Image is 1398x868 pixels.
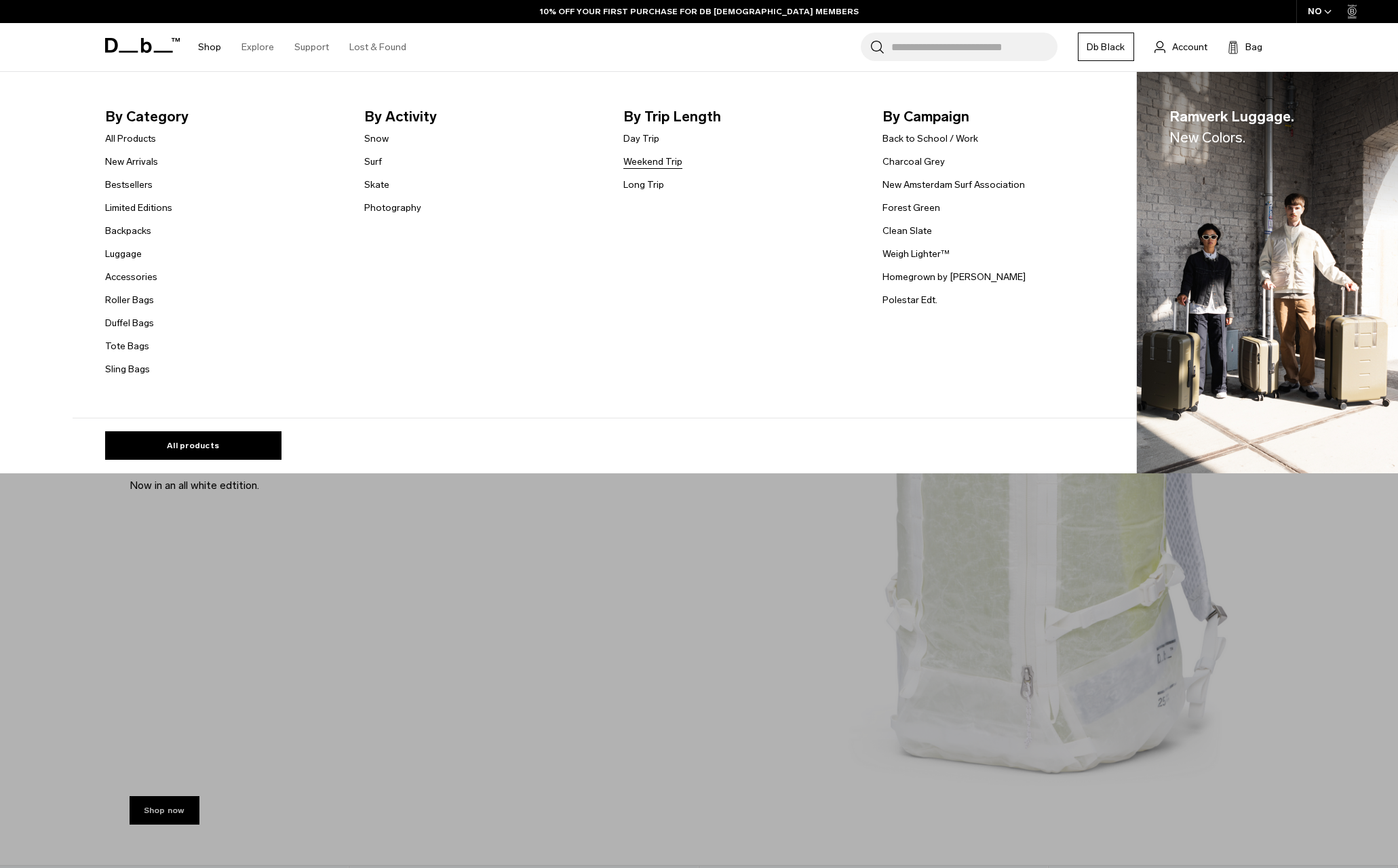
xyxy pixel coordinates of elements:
a: New Arrivals [105,155,158,169]
a: Backpacks [105,224,151,238]
span: Bag [1245,40,1262,54]
a: Photography [364,201,421,215]
a: Limited Editions [105,201,172,215]
a: Luggage [105,247,142,261]
a: Snow [364,132,389,146]
a: Charcoal Grey [882,155,945,169]
a: Polestar Edt. [882,293,937,307]
a: Skate [364,178,389,192]
a: Bestsellers [105,178,153,192]
a: Explore [241,23,274,71]
a: Forest Green [882,201,940,215]
a: Accessories [105,270,157,284]
span: Ramverk Luggage. [1169,106,1294,149]
a: Homegrown by [PERSON_NAME] [882,270,1026,284]
a: Sling Bags [105,362,150,376]
span: By Trip Length [623,106,861,127]
a: Ramverk Luggage.New Colors. Db [1137,72,1398,474]
span: By Category [105,106,343,127]
a: Duffel Bags [105,316,154,330]
a: Day Trip [623,132,659,146]
a: All products [105,431,281,460]
a: Lost & Found [349,23,406,71]
span: By Activity [364,106,602,127]
a: New Amsterdam Surf Association [882,178,1025,192]
a: Tote Bags [105,339,149,353]
a: Weigh Lighter™ [882,247,950,261]
a: 10% OFF YOUR FIRST PURCHASE FOR DB [DEMOGRAPHIC_DATA] MEMBERS [540,5,859,18]
a: All Products [105,132,156,146]
a: Surf [364,155,382,169]
a: Clean Slate [882,224,932,238]
span: Account [1172,40,1207,54]
a: Long Trip [623,178,664,192]
nav: Main Navigation [188,23,416,71]
span: New Colors. [1169,129,1245,146]
a: Account [1154,39,1207,55]
img: Db [1137,72,1398,474]
a: Back to School / Work [882,132,978,146]
a: Shop [198,23,221,71]
button: Bag [1228,39,1262,55]
a: Roller Bags [105,293,154,307]
a: Weekend Trip [623,155,682,169]
span: By Campaign [882,106,1120,127]
a: Support [294,23,329,71]
a: Db Black [1078,33,1134,61]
